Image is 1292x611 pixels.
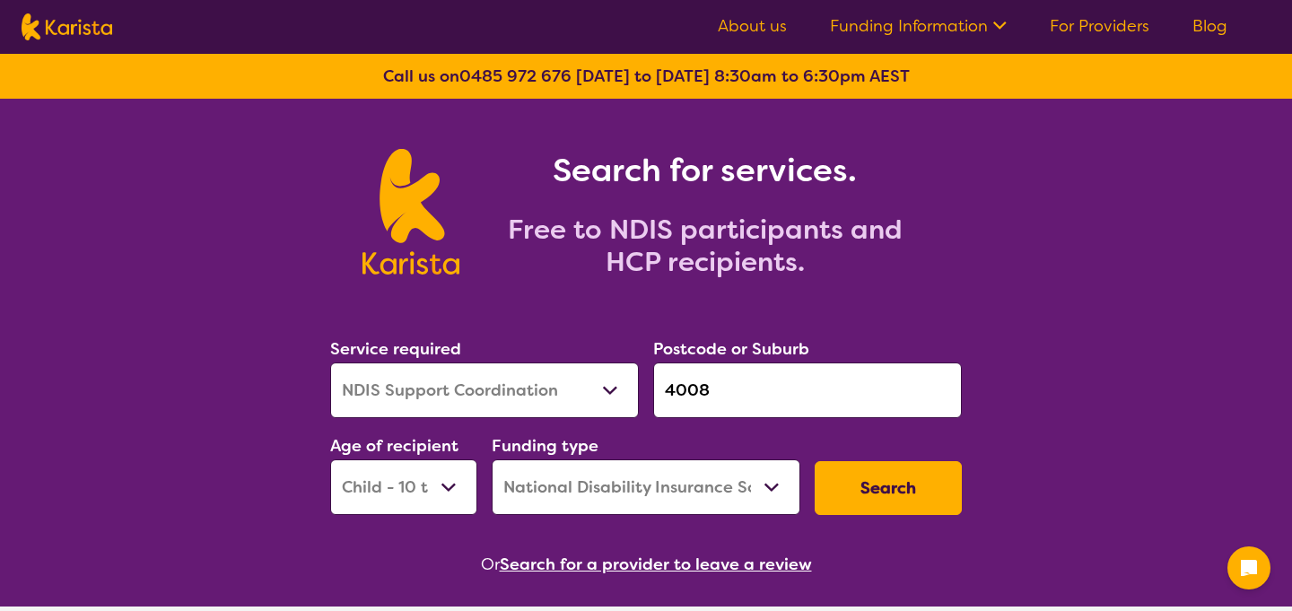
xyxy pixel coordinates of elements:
a: Funding Information [830,15,1007,37]
h1: Search for services. [481,149,930,192]
img: Karista logo [22,13,112,40]
button: Search [815,461,962,515]
h2: Free to NDIS participants and HCP recipients. [481,214,930,278]
a: 0485 972 676 [459,65,572,87]
input: Type [653,362,962,418]
a: Blog [1192,15,1227,37]
label: Funding type [492,435,598,457]
label: Service required [330,338,461,360]
span: Or [481,551,500,578]
label: Postcode or Suburb [653,338,809,360]
b: Call us on [DATE] to [DATE] 8:30am to 6:30pm AEST [383,65,910,87]
label: Age of recipient [330,435,458,457]
a: For Providers [1050,15,1149,37]
img: Karista logo [362,149,458,275]
button: Search for a provider to leave a review [500,551,812,578]
a: About us [718,15,787,37]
